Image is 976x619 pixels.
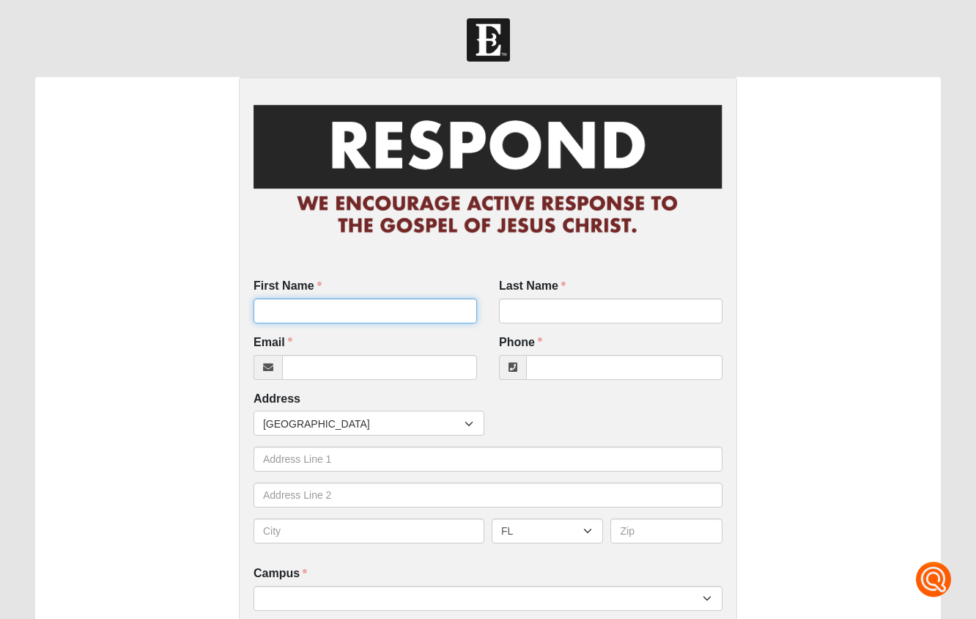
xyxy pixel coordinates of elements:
[254,519,484,543] input: City
[499,334,542,351] label: Phone
[254,483,722,508] input: Address Line 2
[254,278,322,295] label: First Name
[254,334,292,351] label: Email
[263,411,465,436] span: [GEOGRAPHIC_DATA]
[254,565,307,582] label: Campus
[499,278,566,295] label: Last Name
[254,447,722,472] input: Address Line 1
[467,18,510,62] img: Church of Eleven22 Logo
[254,92,722,249] img: RespondCardHeader.png
[254,391,300,408] label: Address
[610,519,722,543] input: Zip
